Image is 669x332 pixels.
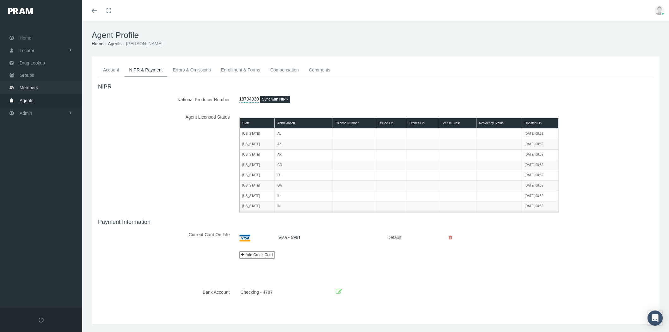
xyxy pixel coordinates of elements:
[444,235,457,240] a: Delete
[108,41,122,46] a: Agents
[20,95,34,107] span: Agents
[648,310,663,326] div: Open Intercom Messenger
[260,96,290,103] button: Sync with NIPR
[275,149,333,160] td: AR
[522,160,559,170] td: [DATE] 08:52
[93,286,235,298] label: Bank Account
[275,160,333,170] td: CO
[522,149,559,160] td: [DATE] 08:52
[240,201,275,212] td: [US_STATE]
[93,111,235,212] label: Agent Licensed States
[275,212,333,222] td: IA
[476,118,522,128] th: Residency Status
[168,63,216,77] a: Errors & Omissions
[522,201,559,212] td: [DATE] 08:52
[20,69,34,81] span: Groups
[333,118,376,128] th: License Number
[20,107,32,119] span: Admin
[265,63,304,77] a: Compensation
[98,219,653,226] h4: Payment Information
[240,160,275,170] td: [US_STATE]
[216,63,265,77] a: Enrollment & Forms
[20,82,38,94] span: Members
[239,251,275,259] a: Add Credit Card
[92,30,660,40] h1: Agent Profile
[655,6,664,15] img: user-placeholder.jpg
[240,191,275,201] td: [US_STATE]
[275,139,333,150] td: AZ
[376,118,406,128] th: Issued On
[522,212,559,222] td: [DATE] 08:52
[122,40,163,47] li: [PERSON_NAME]
[438,118,476,128] th: License Class
[240,139,275,150] td: [US_STATE]
[522,128,559,139] td: [DATE] 08:52
[98,63,124,77] a: Account
[236,289,330,296] label: Checking - 4787
[522,191,559,201] td: [DATE] 08:52
[93,229,235,245] label: Current Card On File
[522,181,559,191] td: [DATE] 08:52
[20,32,31,44] span: Home
[240,118,275,128] th: State
[406,118,438,128] th: Expires On
[239,94,259,103] a: 18794930
[20,45,34,57] span: Locator
[522,170,559,181] td: [DATE] 08:52
[20,57,45,69] span: Drug Lookup
[275,170,333,181] td: FL
[522,139,559,150] td: [DATE] 08:52
[275,128,333,139] td: AL
[275,181,333,191] td: GA
[124,63,168,77] a: NIPR & Payment
[275,191,333,201] td: IL
[275,201,333,212] td: IN
[275,118,333,128] th: Abbreviation
[92,41,103,46] a: Home
[93,94,235,105] label: National Producer Number
[240,128,275,139] td: [US_STATE]
[240,181,275,191] td: [US_STATE]
[98,83,653,90] h4: NIPR
[240,212,275,222] td: [US_STATE]
[240,149,275,160] td: [US_STATE]
[279,235,301,240] a: Visa - 5961
[304,63,335,77] a: Comments
[8,8,33,14] img: PRAM_20_x_78.png
[239,235,250,242] img: visa.png
[377,232,412,243] div: Default
[240,170,275,181] td: [US_STATE]
[522,118,559,128] th: Updated On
